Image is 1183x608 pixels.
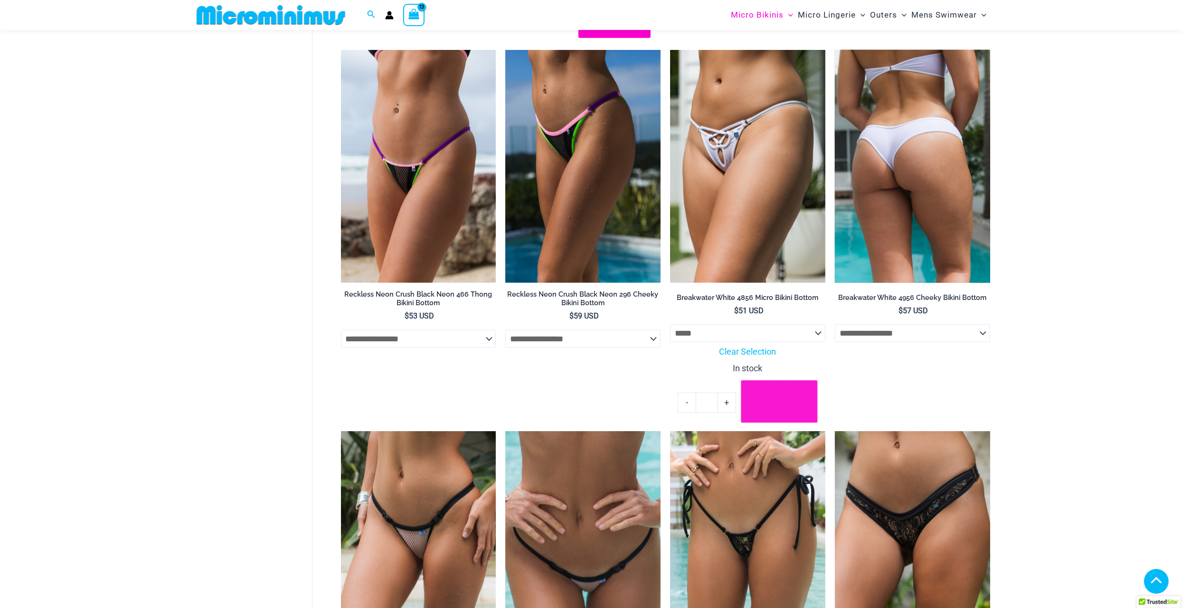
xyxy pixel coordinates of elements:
[835,293,990,306] a: Breakwater White 4956 Cheeky Bikini Bottom
[341,50,496,283] a: Reckless Neon Crush Black Neon 466 Thong 01Reckless Neon Crush Black Neon 466 Thong 03Reckless Ne...
[784,3,793,27] span: Menu Toggle
[856,3,865,27] span: Menu Toggle
[367,9,376,21] a: Search icon link
[696,393,718,413] input: Product quantity
[569,311,599,320] bdi: 59 USD
[798,3,856,27] span: Micro Lingerie
[670,50,825,283] a: Breakwater White 4856 Micro Bottom 01Breakwater White 4856 Micro Bottom 01Breakwater White 4856 M...
[505,50,661,283] img: Reckless Neon Crush Black Neon 296 Cheeky 02
[670,345,825,359] a: Clear Selection
[405,311,434,320] bdi: 53 USD
[731,3,784,27] span: Micro Bikinis
[670,293,825,302] h2: Breakwater White 4856 Micro Bikini Bottom
[505,290,661,311] a: Reckless Neon Crush Black Neon 296 Cheeky Bikini Bottom
[835,50,990,283] img: Breakwater White 341 Top 4956 Shorts 04
[670,293,825,306] a: Breakwater White 4856 Micro Bikini Bottom
[868,3,909,27] a: OutersMenu ToggleMenu Toggle
[911,3,977,27] span: Mens Swimwear
[341,290,496,308] h2: Reckless Neon Crush Black Neon 466 Thong Bikini Bottom
[899,306,928,315] bdi: 57 USD
[909,3,989,27] a: Mens SwimwearMenu ToggleMenu Toggle
[385,11,394,19] a: Account icon link
[341,290,496,311] a: Reckless Neon Crush Black Neon 466 Thong Bikini Bottom
[670,361,825,376] p: In stock
[734,306,764,315] bdi: 51 USD
[505,290,661,308] h2: Reckless Neon Crush Black Neon 296 Cheeky Bikini Bottom
[734,306,738,315] span: $
[569,311,574,320] span: $
[727,1,991,29] nav: Site Navigation
[403,4,425,26] a: View Shopping Cart, 13 items
[870,3,897,27] span: Outers
[729,3,795,27] a: Micro BikinisMenu ToggleMenu Toggle
[795,3,868,27] a: Micro LingerieMenu ToggleMenu Toggle
[899,306,903,315] span: $
[341,50,496,283] img: Reckless Neon Crush Black Neon 466 Thong 01
[718,393,736,413] a: +
[193,4,349,26] img: MM SHOP LOGO FLAT
[405,311,409,320] span: $
[678,393,696,413] a: -
[977,3,986,27] span: Menu Toggle
[670,50,825,283] img: Breakwater White 4856 Micro Bottom 01
[897,3,907,27] span: Menu Toggle
[505,50,661,283] a: Reckless Neon Crush Black Neon 296 Cheeky 02Reckless Neon Crush Black Neon 296 Cheeky 01Reckless ...
[835,293,990,302] h2: Breakwater White 4956 Cheeky Bikini Bottom
[835,50,990,283] a: Breakwater White 4956 Shorts 01Breakwater White 341 Top 4956 Shorts 04Breakwater White 341 Top 49...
